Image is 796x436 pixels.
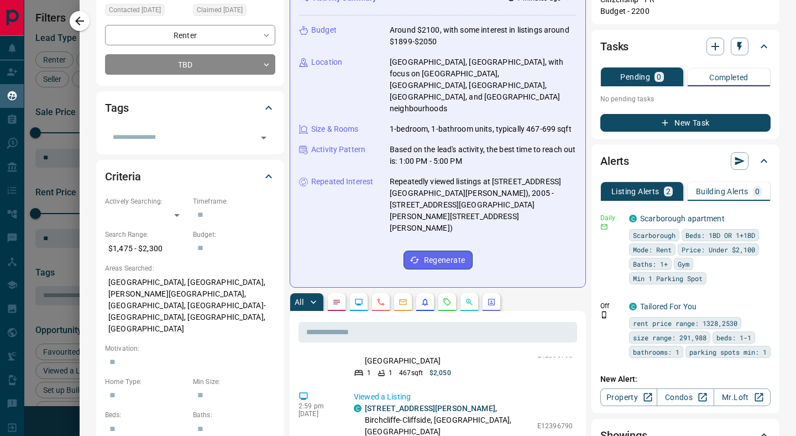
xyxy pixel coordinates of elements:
[640,302,696,311] a: Tailored For You
[311,176,373,188] p: Repeated Interest
[633,273,703,284] span: Min 1 Parking Spot
[105,163,275,190] div: Criteria
[633,318,737,329] span: rent price range: 1328,2530
[657,73,661,81] p: 0
[390,123,572,135] p: 1-bedroom, 1-bathroom units, typically 467-699 sqft
[367,368,371,378] p: 1
[105,240,187,258] p: $1,475 - $2,300
[105,230,187,240] p: Search Range:
[600,114,771,132] button: New Task
[633,244,672,255] span: Mode: Rent
[685,230,755,241] span: Beds: 1BD OR 1+1BD
[193,4,275,19] div: Sat Oct 11 2025
[755,188,760,195] p: 0
[620,73,650,81] p: Pending
[105,25,275,45] div: Renter
[465,298,474,307] svg: Opportunities
[600,91,771,107] p: No pending tasks
[390,144,577,167] p: Based on the lead's activity, the best time to reach out is: 1:00 PM - 5:00 PM
[600,223,608,231] svg: Email
[657,388,714,406] a: Condos
[365,404,495,413] a: [STREET_ADDRESS][PERSON_NAME]
[600,152,629,170] h2: Alerts
[376,298,385,307] svg: Calls
[298,402,337,410] p: 2:59 pm
[389,368,392,378] p: 1
[105,4,187,19] div: Sat Oct 11 2025
[600,388,657,406] a: Property
[399,368,423,378] p: 467 sqft
[600,33,771,60] div: Tasks
[105,263,275,273] p: Areas Searched:
[600,311,608,319] svg: Push Notification Only
[298,410,337,418] p: [DATE]
[404,251,473,269] button: Regenerate
[311,24,337,36] p: Budget
[600,148,771,174] div: Alerts
[430,368,451,378] p: $2,050
[487,298,496,307] svg: Agent Actions
[633,332,706,343] span: size range: 291,988
[193,196,275,206] p: Timeframe:
[105,410,187,420] p: Beds:
[633,258,668,269] span: Baths: 1+
[332,298,341,307] svg: Notes
[682,244,755,255] span: Price: Under $2,100
[109,4,161,15] span: Contacted [DATE]
[678,258,689,269] span: Gym
[633,346,679,357] span: bathrooms: 1
[714,388,771,406] a: Mr.Loft
[354,391,573,403] p: Viewed a Listing
[716,332,751,343] span: beds: 1-1
[354,404,362,412] div: condos.ca
[390,24,577,48] p: Around $2100, with some interest in listings around $1899-$2050
[193,410,275,420] p: Baths:
[600,213,622,223] p: Daily
[105,99,128,117] h2: Tags
[390,56,577,115] p: [GEOGRAPHIC_DATA], [GEOGRAPHIC_DATA], with focus on [GEOGRAPHIC_DATA], [GEOGRAPHIC_DATA], [GEOGRA...
[193,230,275,240] p: Budget:
[197,4,243,15] span: Claimed [DATE]
[105,377,187,387] p: Home Type:
[689,346,767,357] span: parking spots min: 1
[629,215,637,222] div: condos.ca
[537,421,573,431] p: E12396790
[633,230,675,241] span: Scarborough
[105,95,275,121] div: Tags
[709,74,748,81] p: Completed
[600,38,629,55] h2: Tasks
[600,301,622,311] p: Off
[105,273,275,338] p: [GEOGRAPHIC_DATA], [GEOGRAPHIC_DATA], [PERSON_NAME][GEOGRAPHIC_DATA], [GEOGRAPHIC_DATA], [GEOGRAP...
[105,168,141,185] h2: Criteria
[311,144,365,155] p: Activity Pattern
[105,196,187,206] p: Actively Searching:
[640,214,725,223] a: Scarborough apartment
[390,176,577,234] p: Repeatedly viewed listings at [STREET_ADDRESS][GEOGRAPHIC_DATA][PERSON_NAME]), 2005 - [STREET_ADD...
[256,130,271,146] button: Open
[193,377,275,387] p: Min Size:
[666,188,671,195] p: 2
[354,298,363,307] svg: Lead Browsing Activity
[295,298,303,306] p: All
[105,344,275,354] p: Motivation:
[629,303,637,310] div: condos.ca
[311,56,342,68] p: Location
[611,188,659,195] p: Listing Alerts
[443,298,452,307] svg: Requests
[421,298,430,307] svg: Listing Alerts
[105,54,275,75] div: TBD
[600,373,771,385] p: New Alert:
[311,123,359,135] p: Size & Rooms
[399,298,407,307] svg: Emails
[696,188,748,195] p: Building Alerts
